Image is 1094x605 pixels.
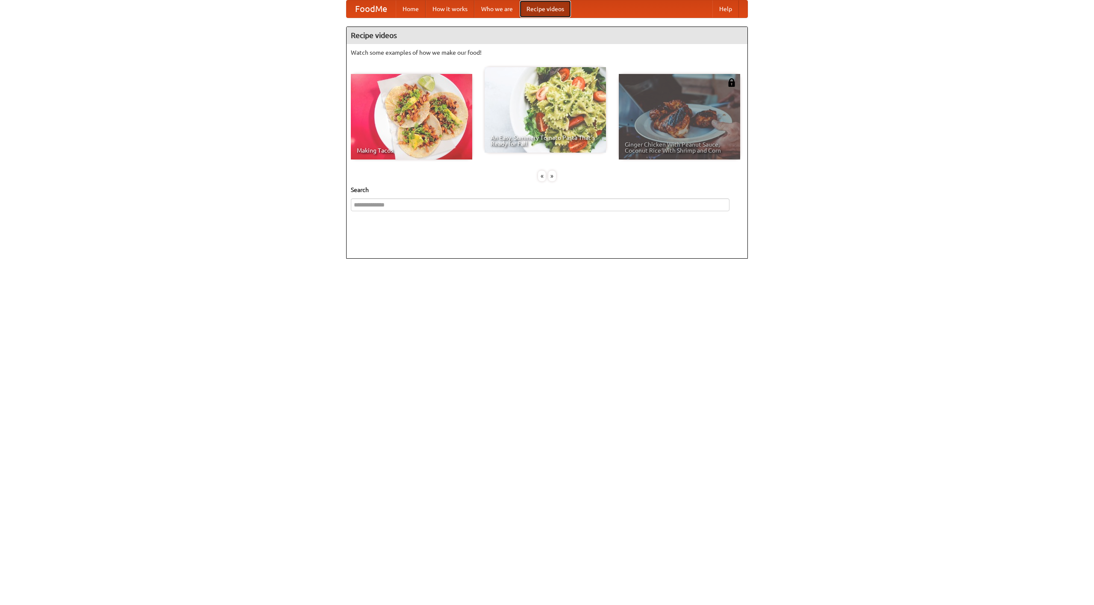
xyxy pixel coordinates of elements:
a: Who we are [474,0,520,18]
h5: Search [351,186,743,194]
div: « [538,171,546,181]
img: 483408.png [727,78,736,87]
span: Making Tacos [357,148,466,153]
a: How it works [426,0,474,18]
p: Watch some examples of how we make our food! [351,48,743,57]
a: Help [712,0,739,18]
a: Recipe videos [520,0,571,18]
a: Making Tacos [351,74,472,159]
a: An Easy, Summery Tomato Pasta That's Ready for Fall [485,67,606,153]
div: » [548,171,556,181]
span: An Easy, Summery Tomato Pasta That's Ready for Fall [491,135,600,147]
a: Home [396,0,426,18]
h4: Recipe videos [347,27,747,44]
a: FoodMe [347,0,396,18]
